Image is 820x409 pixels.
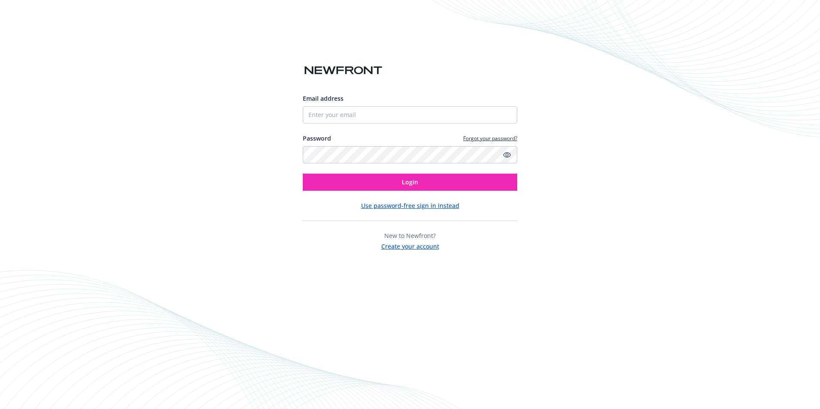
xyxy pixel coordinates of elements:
[303,106,517,123] input: Enter your email
[303,63,384,78] img: Newfront logo
[381,240,439,251] button: Create your account
[303,134,331,143] label: Password
[303,146,517,163] input: Enter your password
[303,174,517,191] button: Login
[361,201,459,210] button: Use password-free sign in instead
[463,135,517,142] a: Forgot your password?
[303,94,344,102] span: Email address
[402,178,418,186] span: Login
[384,232,436,240] span: New to Newfront?
[502,150,512,160] a: Show password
